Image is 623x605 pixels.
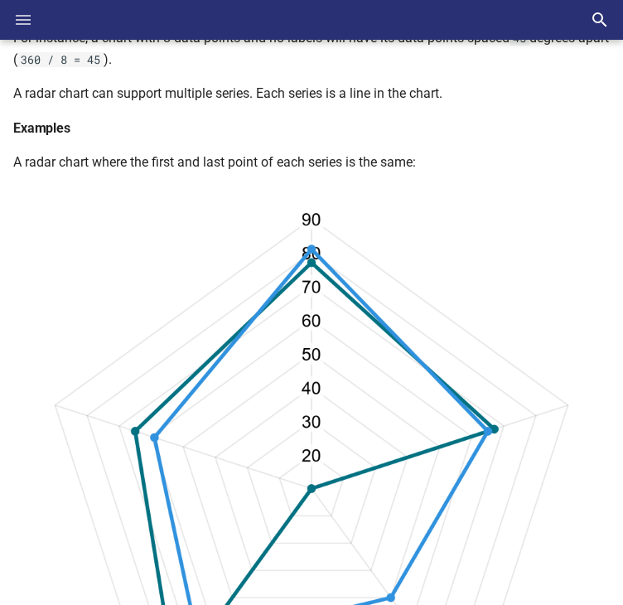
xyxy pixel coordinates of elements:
code: 360 / 8 = 45 [17,52,104,67]
code: 45 [510,31,529,46]
p: A radar chart where the first and last point of each series is the same: [13,152,610,173]
p: For instance, a chart with 8 data points and no labels will have its data points spaced degrees a... [13,27,610,70]
h4: Examples [13,118,610,139]
p: A radar chart can support multiple series. Each series is a line in the chart. [13,83,610,104]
